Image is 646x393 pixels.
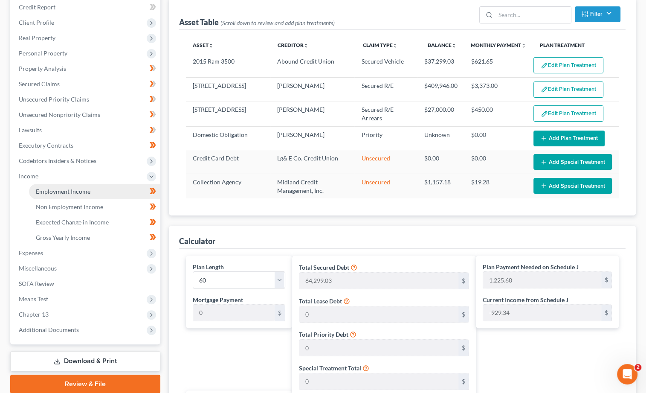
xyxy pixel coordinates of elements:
div: $ [601,305,611,321]
td: 2015 Ram 3500 [186,54,271,78]
span: Credit Report [19,3,55,11]
a: Claim Typeunfold_more [363,42,398,48]
button: Edit Plan Treatment [533,82,603,98]
div: $ [275,305,285,321]
i: unfold_more [393,43,398,48]
a: Unsecured Nonpriority Claims [12,107,160,122]
a: Gross Yearly Income [29,230,160,245]
td: $450.00 [464,102,527,126]
span: SOFA Review [19,280,54,287]
a: Download & Print [10,351,160,371]
span: Chapter 13 [19,311,49,318]
span: Income [19,172,38,180]
a: Secured Claims [12,76,160,92]
a: Property Analysis [12,61,160,76]
span: Non Employment Income [36,203,103,210]
td: Credit Card Debt [186,150,271,174]
td: Unsecured [354,150,417,174]
input: 0.00 [483,305,601,321]
a: Creditorunfold_more [278,42,309,48]
input: 0.00 [193,305,275,321]
span: Property Analysis [19,65,66,72]
a: Unsecured Priority Claims [12,92,160,107]
label: Mortgage Payment [193,295,243,304]
td: Secured R/E Arrears [354,102,417,126]
span: Lawsuits [19,126,42,134]
span: Codebtors Insiders & Notices [19,157,96,164]
td: [PERSON_NAME] [270,78,354,102]
button: Add Special Treatment [533,154,612,170]
span: Employment Income [36,188,90,195]
td: $27,000.00 [417,102,464,126]
input: 0.00 [299,306,458,323]
td: $37,299.03 [417,54,464,78]
a: Lawsuits [12,122,160,138]
i: unfold_more [451,43,456,48]
input: 0.00 [299,273,458,289]
span: Unsecured Priority Claims [19,96,89,103]
div: $ [601,272,611,288]
a: Balanceunfold_more [427,42,456,48]
a: Non Employment Income [29,199,160,215]
iframe: Intercom live chat [617,364,637,384]
img: edit-pencil-c1479a1de80d8dea1e2430c2f745a3c6a07e9d7aa2eeffe225670001d78357a8.svg [541,86,548,93]
button: Add Plan Treatment [533,131,605,146]
button: Edit Plan Treatment [533,57,603,73]
td: Lg& E Co. Credit Union [270,150,354,174]
div: $ [458,340,469,356]
button: Edit Plan Treatment [533,105,603,122]
label: Plan Payment Needed on Schedule J [483,262,579,271]
img: edit-pencil-c1479a1de80d8dea1e2430c2f745a3c6a07e9d7aa2eeffe225670001d78357a8.svg [541,62,548,69]
div: $ [458,273,469,289]
a: Employment Income [29,184,160,199]
label: Total Lease Debt [299,297,342,306]
td: $0.00 [464,150,527,174]
span: Secured Claims [19,80,60,87]
span: Miscellaneous [19,265,57,272]
button: Add Special Treatment [533,178,612,194]
td: Secured Vehicle [354,54,417,78]
div: Calculator [179,236,215,246]
a: SOFA Review [12,276,160,291]
td: Priority [354,127,417,150]
span: Gross Yearly Income [36,234,90,241]
td: [STREET_ADDRESS] [186,78,271,102]
input: 0.00 [299,373,458,390]
td: Collection Agency [186,174,271,198]
td: [STREET_ADDRESS] [186,102,271,126]
span: Expected Change in Income [36,218,109,226]
td: Unsecured [354,174,417,198]
span: Means Test [19,295,48,303]
span: Client Profile [19,19,54,26]
td: Midland Credit Management, Inc. [270,174,354,198]
a: Executory Contracts [12,138,160,153]
td: $0.00 [464,127,527,150]
span: Expenses [19,249,43,256]
a: Expected Change in Income [29,215,160,230]
span: Executory Contracts [19,142,73,149]
div: Asset Table [179,17,335,27]
span: 2 [634,364,641,371]
td: $621.65 [464,54,527,78]
input: 0.00 [299,340,458,356]
a: Monthly Paymentunfold_more [471,42,526,48]
span: Unsecured Nonpriority Claims [19,111,100,118]
td: $0.00 [417,150,464,174]
td: $3,373.00 [464,78,527,102]
td: $409,946.00 [417,78,464,102]
label: Current Income from Schedule J [483,295,568,304]
span: Additional Documents [19,326,79,333]
span: Personal Property [19,49,67,57]
label: Special Treatment Total [299,364,361,373]
td: [PERSON_NAME] [270,127,354,150]
span: (Scroll down to review and add plan treatments) [220,19,335,26]
input: 0.00 [483,272,601,288]
input: Search... [495,7,571,23]
i: unfold_more [521,43,526,48]
td: $1,157.18 [417,174,464,198]
label: Total Secured Debt [299,263,349,272]
div: $ [458,306,469,323]
th: Plan Treatment [533,37,619,54]
label: Total Priority Debt [299,330,348,339]
td: Unknown [417,127,464,150]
